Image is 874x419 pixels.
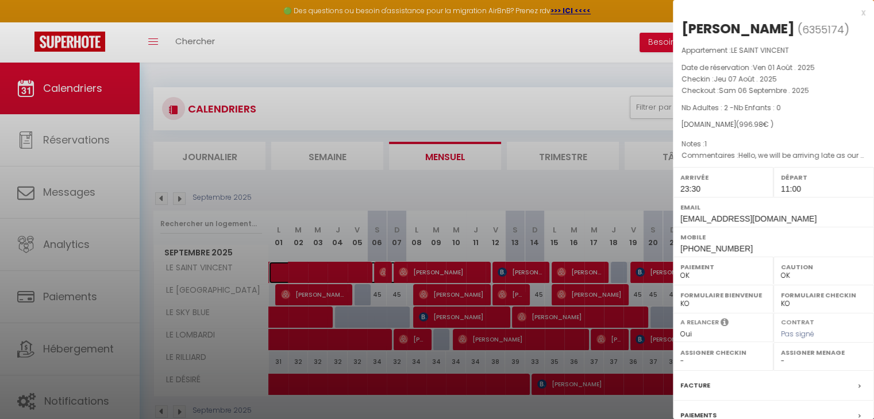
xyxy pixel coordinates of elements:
[680,201,867,213] label: Email
[682,45,865,56] p: Appartement :
[680,289,766,301] label: Formulaire Bienvenue
[721,317,729,330] i: Sélectionner OUI si vous souhaiter envoyer les séquences de messages post-checkout
[682,62,865,73] p: Date de réservation :
[682,138,865,150] p: Notes :
[731,45,789,55] span: LE SAINT VINCENT
[680,379,710,391] label: Facture
[704,139,707,149] span: 1
[719,86,809,95] span: Sam 06 Septembre . 2025
[680,317,719,327] label: A relancer
[739,119,763,129] span: 996.98
[781,317,814,325] label: Contrat
[734,103,781,112] span: Nb Enfants : 0
[680,184,700,193] span: 23:30
[680,261,766,273] label: Paiement
[781,184,801,193] span: 11:00
[682,73,865,85] p: Checkin :
[714,74,777,84] span: Jeu 07 Août . 2025
[802,22,844,37] span: 6355174
[736,119,773,129] span: ( € )
[682,103,781,112] span: Nb Adultes : 2 -
[682,85,865,96] p: Checkout :
[798,21,849,37] span: ( )
[680,244,753,253] span: [PHONE_NUMBER]
[680,214,817,223] span: [EMAIL_ADDRESS][DOMAIN_NAME]
[781,289,867,301] label: Formulaire Checkin
[680,347,766,358] label: Assigner Checkin
[682,150,865,161] p: Commentaires :
[781,172,867,183] label: Départ
[781,329,814,339] span: Pas signé
[753,63,815,72] span: Ven 01 Août . 2025
[781,261,867,273] label: Caution
[682,20,795,38] div: [PERSON_NAME]
[680,172,766,183] label: Arrivée
[673,6,865,20] div: x
[682,119,865,130] div: [DOMAIN_NAME]
[680,231,867,243] label: Mobile
[781,347,867,358] label: Assigner Menage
